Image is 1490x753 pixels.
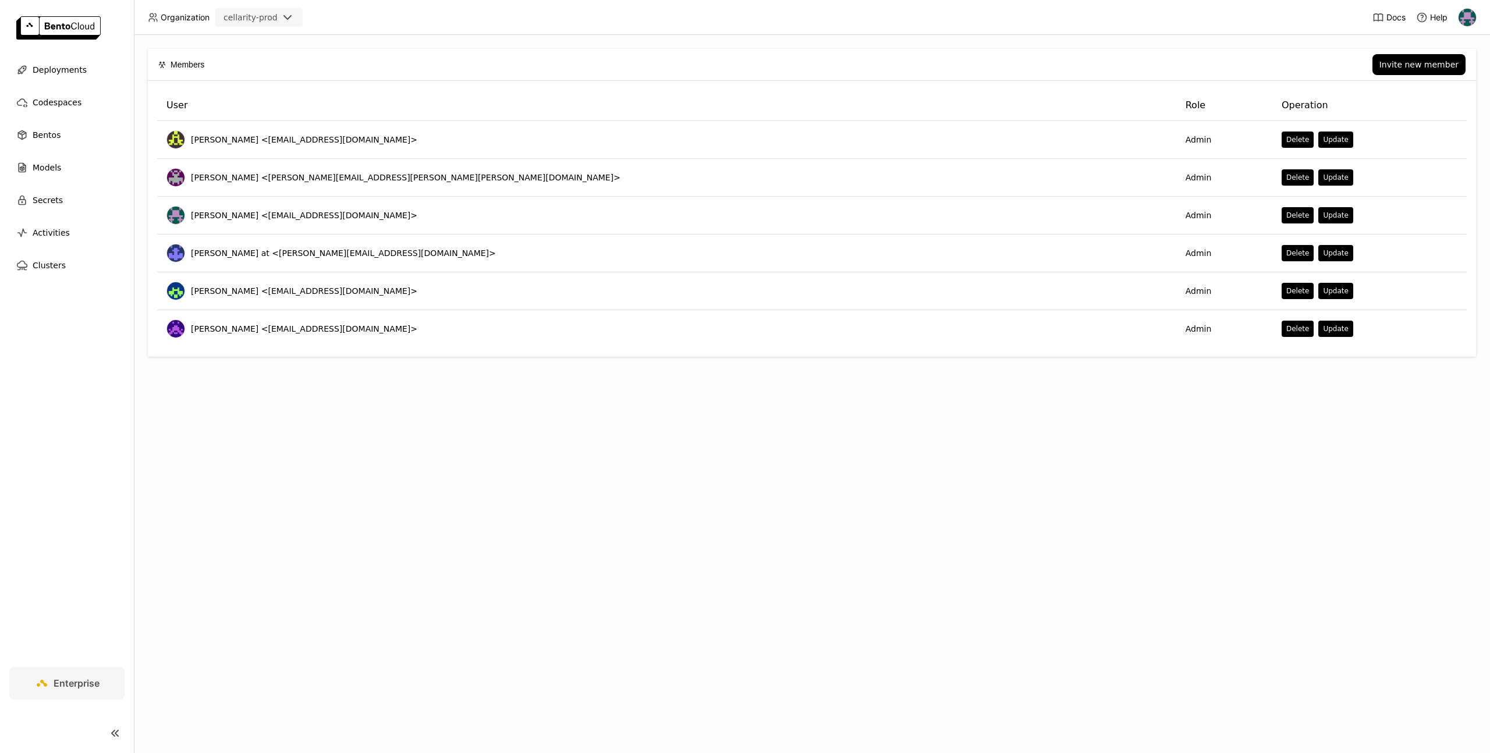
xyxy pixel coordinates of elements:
[1318,132,1353,148] button: Update
[1379,60,1459,69] div: Invite new member
[1282,283,1314,299] button: Delete
[33,193,63,207] span: Secrets
[191,323,417,335] span: [PERSON_NAME] <[EMAIL_ADDRESS][DOMAIN_NAME]>
[1176,235,1272,272] td: Admin
[9,91,125,114] a: Codespaces
[1176,90,1272,121] th: Role
[1318,245,1353,261] button: Update
[191,209,417,221] span: [PERSON_NAME] <[EMAIL_ADDRESS][DOMAIN_NAME]>
[223,12,278,23] div: cellarity-prod
[33,95,81,109] span: Codespaces
[33,226,70,240] span: Activities
[1318,321,1353,337] button: Update
[279,12,280,24] input: Selected cellarity-prod.
[167,169,185,186] img: Juan Corchado
[171,58,204,71] span: Members
[1416,12,1448,23] div: Help
[167,320,185,338] img: Sauyon Lee
[157,90,1176,121] th: User
[191,172,620,183] span: [PERSON_NAME] <[PERSON_NAME][EMAIL_ADDRESS][PERSON_NAME][PERSON_NAME][DOMAIN_NAME]>
[1282,245,1314,261] button: Delete
[54,677,100,689] span: Enterprise
[9,667,125,699] a: Enterprise
[191,247,496,259] span: [PERSON_NAME] at <[PERSON_NAME][EMAIL_ADDRESS][DOMAIN_NAME]>
[33,258,66,272] span: Clusters
[1386,12,1406,23] span: Docs
[1282,321,1314,337] button: Delete
[167,244,185,262] img: Harry at
[33,128,61,142] span: Bentos
[1176,197,1272,235] td: Admin
[9,189,125,212] a: Secrets
[1176,159,1272,197] td: Admin
[167,131,185,148] img: Xin Zhang
[9,123,125,147] a: Bentos
[1282,207,1314,223] button: Delete
[191,134,417,145] span: [PERSON_NAME] <[EMAIL_ADDRESS][DOMAIN_NAME]>
[1430,12,1448,23] span: Help
[1459,9,1476,26] img: Ragy
[1176,121,1272,159] td: Admin
[1282,132,1314,148] button: Delete
[16,16,101,40] img: logo
[191,285,417,297] span: [PERSON_NAME] <[EMAIL_ADDRESS][DOMAIN_NAME]>
[1176,272,1272,310] td: Admin
[1318,283,1353,299] button: Update
[1176,310,1272,347] td: Admin
[1272,90,1467,121] th: Operation
[9,254,125,277] a: Clusters
[167,207,185,224] img: Ragy
[33,63,87,77] span: Deployments
[1372,54,1466,75] button: Invite new member
[1318,207,1353,223] button: Update
[161,12,210,23] span: Organization
[33,161,61,175] span: Models
[1372,12,1406,23] a: Docs
[9,58,125,81] a: Deployments
[9,221,125,244] a: Activities
[1318,169,1353,186] button: Update
[167,282,185,300] img: James Gatter
[1282,169,1314,186] button: Delete
[9,156,125,179] a: Models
